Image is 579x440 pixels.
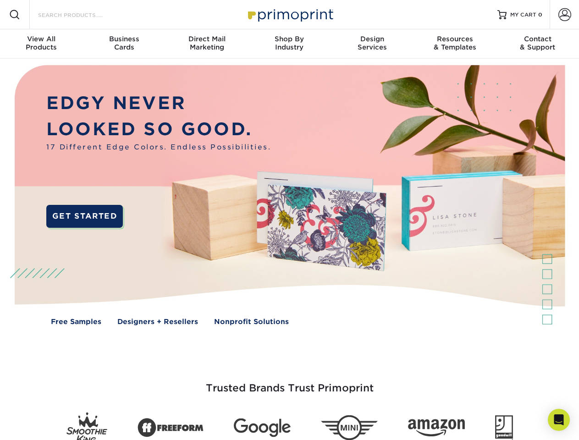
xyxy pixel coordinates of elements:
span: MY CART [510,11,536,19]
img: Primoprint [244,5,336,24]
p: EDGY NEVER [46,90,271,116]
span: Contact [496,35,579,43]
span: Shop By [248,35,331,43]
a: Nonprofit Solutions [214,317,289,327]
span: 17 Different Edge Colors. Endless Possibilities. [46,142,271,153]
a: Free Samples [51,317,101,327]
span: Direct Mail [165,35,248,43]
div: & Support [496,35,579,51]
div: Open Intercom Messenger [548,409,570,431]
div: & Templates [414,35,496,51]
a: GET STARTED [46,205,123,228]
p: LOOKED SO GOOD. [46,116,271,143]
a: Shop ByIndustry [248,29,331,59]
span: 0 [538,11,542,18]
input: SEARCH PRODUCTS..... [37,9,127,20]
img: Amazon [408,419,465,437]
span: Resources [414,35,496,43]
a: BusinessCards [83,29,165,59]
div: Cards [83,35,165,51]
div: Services [331,35,414,51]
h3: Trusted Brands Trust Primoprint [22,360,558,405]
a: Designers + Resellers [117,317,198,327]
a: Direct MailMarketing [165,29,248,59]
div: Industry [248,35,331,51]
img: Google [234,418,291,437]
a: Resources& Templates [414,29,496,59]
div: Marketing [165,35,248,51]
span: Business [83,35,165,43]
a: Contact& Support [496,29,579,59]
img: Goodwill [495,415,513,440]
iframe: Google Customer Reviews [2,412,78,437]
span: Design [331,35,414,43]
a: DesignServices [331,29,414,59]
